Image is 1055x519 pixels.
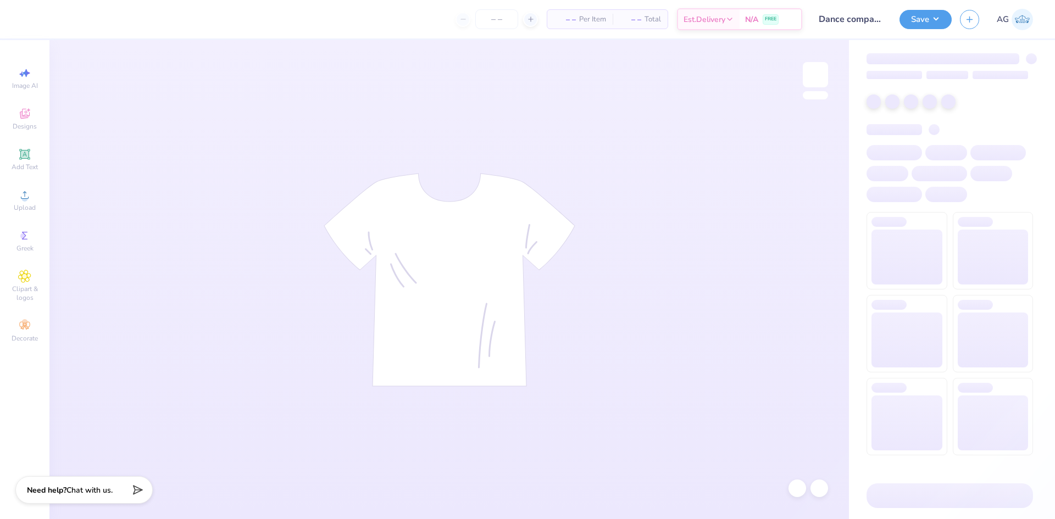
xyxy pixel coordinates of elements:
[27,485,66,495] strong: Need help?
[475,9,518,29] input: – –
[1012,9,1033,30] img: Aljosh Eyron Garcia
[745,14,758,25] span: N/A
[5,284,44,302] span: Clipart & logos
[579,14,606,25] span: Per Item
[12,81,38,90] span: Image AI
[997,13,1009,26] span: AG
[765,15,776,23] span: FREE
[66,485,113,495] span: Chat with us.
[997,9,1033,30] a: AG
[684,14,725,25] span: Est. Delivery
[16,244,34,253] span: Greek
[619,14,641,25] span: – –
[554,14,576,25] span: – –
[324,173,575,387] img: tee-skeleton.svg
[12,334,38,343] span: Decorate
[13,122,37,131] span: Designs
[14,203,36,212] span: Upload
[810,8,891,30] input: Untitled Design
[899,10,952,29] button: Save
[645,14,661,25] span: Total
[12,163,38,171] span: Add Text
